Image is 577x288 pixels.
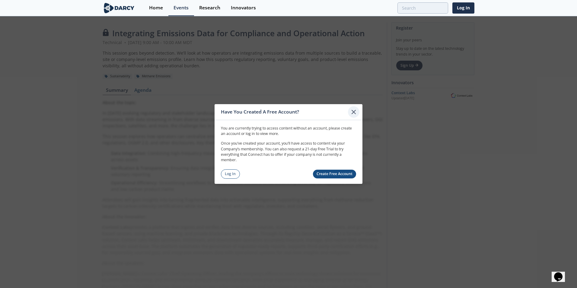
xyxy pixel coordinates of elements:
[221,125,356,136] p: You are currently trying to access content without an account, please create an account or log in...
[149,5,163,10] div: Home
[221,141,356,163] p: Once you’ve created your account, you’ll have access to content via your Company’s membership. Yo...
[103,3,135,13] img: logo-wide.svg
[199,5,220,10] div: Research
[552,264,571,282] iframe: chat widget
[452,2,474,14] a: Log In
[221,106,348,118] div: Have You Created A Free Account?
[174,5,189,10] div: Events
[397,2,448,14] input: Advanced Search
[313,170,356,178] a: Create Free Account
[231,5,256,10] div: Innovators
[221,169,240,179] a: Log In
